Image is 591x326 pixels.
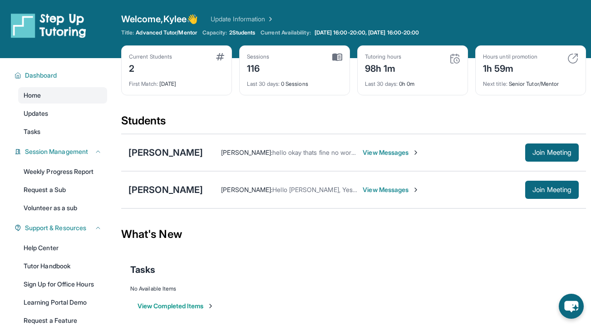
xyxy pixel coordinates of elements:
[363,148,419,157] span: View Messages
[265,15,274,24] img: Chevron Right
[129,75,224,88] div: [DATE]
[532,187,571,193] span: Join Meeting
[483,60,537,75] div: 1h 59m
[567,53,578,64] img: card
[365,80,398,87] span: Last 30 days :
[18,240,107,256] a: Help Center
[313,29,421,36] a: [DATE] 16:00-20:00, [DATE] 16:00-20:00
[129,80,158,87] span: First Match :
[24,127,40,136] span: Tasks
[315,29,419,36] span: [DATE] 16:00-20:00, [DATE] 16:00-20:00
[136,29,197,36] span: Advanced Tutor/Mentor
[18,200,107,216] a: Volunteer as a sub
[18,182,107,198] a: Request a Sub
[272,148,362,156] span: hello okay thats fine no worries
[21,223,102,232] button: Support & Resources
[130,285,577,292] div: No Available Items
[202,29,227,36] span: Capacity:
[18,276,107,292] a: Sign Up for Office Hours
[25,223,86,232] span: Support & Resources
[332,53,342,61] img: card
[25,147,88,156] span: Session Management
[449,53,460,64] img: card
[121,29,134,36] span: Title:
[24,109,49,118] span: Updates
[21,147,102,156] button: Session Management
[483,53,537,60] div: Hours until promotion
[121,114,586,133] div: Students
[412,186,419,193] img: Chevron-Right
[247,80,280,87] span: Last 30 days :
[121,13,198,25] span: Welcome, Kylee 👋
[229,29,256,36] span: 2 Students
[18,163,107,180] a: Weekly Progress Report
[138,301,214,311] button: View Completed Items
[216,53,224,60] img: card
[525,143,579,162] button: Join Meeting
[272,186,450,193] span: Hello [PERSON_NAME], Yes, we are ready and waiting for you
[221,186,272,193] span: [PERSON_NAME] :
[128,146,203,159] div: [PERSON_NAME]
[559,294,584,319] button: chat-button
[363,185,419,194] span: View Messages
[211,15,274,24] a: Update Information
[18,258,107,274] a: Tutor Handbook
[129,53,172,60] div: Current Students
[129,60,172,75] div: 2
[483,75,578,88] div: Senior Tutor/Mentor
[24,91,41,100] span: Home
[365,60,401,75] div: 98h 1m
[247,60,270,75] div: 116
[532,150,571,155] span: Join Meeting
[128,183,203,196] div: [PERSON_NAME]
[18,294,107,311] a: Learning Portal Demo
[412,149,419,156] img: Chevron-Right
[11,13,86,38] img: logo
[18,105,107,122] a: Updates
[525,181,579,199] button: Join Meeting
[130,263,155,276] span: Tasks
[365,75,460,88] div: 0h 0m
[261,29,310,36] span: Current Availability:
[25,71,57,80] span: Dashboard
[121,214,586,254] div: What's New
[247,53,270,60] div: Sessions
[221,148,272,156] span: [PERSON_NAME] :
[247,75,342,88] div: 0 Sessions
[18,87,107,104] a: Home
[18,123,107,140] a: Tasks
[365,53,401,60] div: Tutoring hours
[483,80,507,87] span: Next title :
[21,71,102,80] button: Dashboard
